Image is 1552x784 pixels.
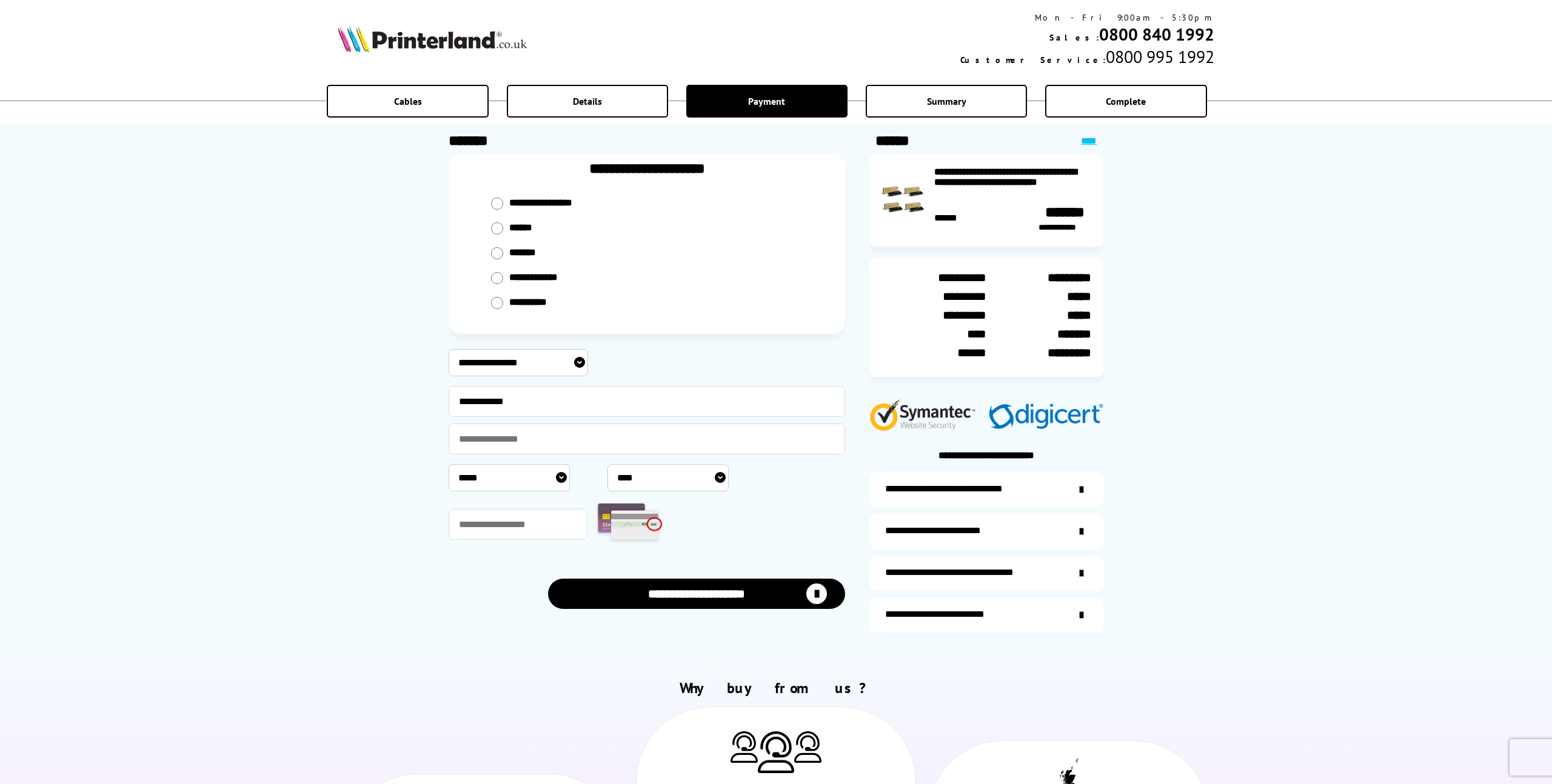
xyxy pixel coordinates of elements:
[758,731,794,773] img: Printer Experts
[1106,95,1146,107] span: Complete
[869,473,1103,507] a: additional-ink
[394,95,422,107] span: Cables
[338,679,1214,697] h2: Why buy from us?
[869,598,1103,633] a: secure-website
[338,25,527,52] img: Printerland Logo
[731,731,758,762] img: Printer Experts
[748,95,785,107] span: Payment
[1099,23,1214,45] a: 0800 840 1992
[869,514,1103,549] a: items-arrive
[960,55,1106,65] span: Customer Service:
[960,12,1214,23] div: Mon - Fri 9:00am - 5:30pm
[1049,32,1099,43] span: Sales:
[927,95,966,107] span: Summary
[869,556,1103,591] a: additional-cables
[1106,45,1214,68] span: 0800 995 1992
[573,95,602,107] span: Details
[794,731,821,762] img: Printer Experts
